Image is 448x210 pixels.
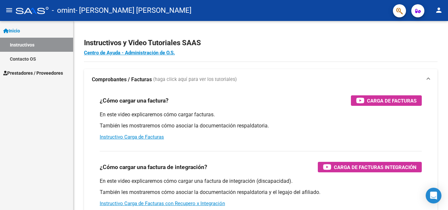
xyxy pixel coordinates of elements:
[334,163,417,171] span: Carga de Facturas Integración
[351,95,422,106] button: Carga de Facturas
[100,134,164,140] a: Instructivo Carga de Facturas
[84,37,438,49] h2: Instructivos y Video Tutoriales SAAS
[100,200,225,206] a: Instructivo Carga de Facturas con Recupero x Integración
[92,76,152,83] strong: Comprobantes / Facturas
[318,162,422,172] button: Carga de Facturas Integración
[100,111,422,118] p: En este video explicaremos cómo cargar facturas.
[100,178,422,185] p: En este video explicaremos cómo cargar una factura de integración (discapacidad).
[435,6,443,14] mat-icon: person
[100,96,169,105] h3: ¿Cómo cargar una factura?
[84,50,175,56] a: Centro de Ayuda - Administración de O.S.
[3,69,63,77] span: Prestadores / Proveedores
[426,188,441,203] div: Open Intercom Messenger
[5,6,13,14] mat-icon: menu
[84,69,438,90] mat-expansion-panel-header: Comprobantes / Facturas (haga click aquí para ver los tutoriales)
[100,189,422,196] p: También les mostraremos cómo asociar la documentación respaldatoria y el legajo del afiliado.
[100,162,207,172] h3: ¿Cómo cargar una factura de integración?
[52,3,75,18] span: - omint
[153,76,237,83] span: (haga click aquí para ver los tutoriales)
[367,97,417,105] span: Carga de Facturas
[3,27,20,34] span: Inicio
[75,3,192,18] span: - [PERSON_NAME] [PERSON_NAME]
[100,122,422,129] p: También les mostraremos cómo asociar la documentación respaldatoria.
